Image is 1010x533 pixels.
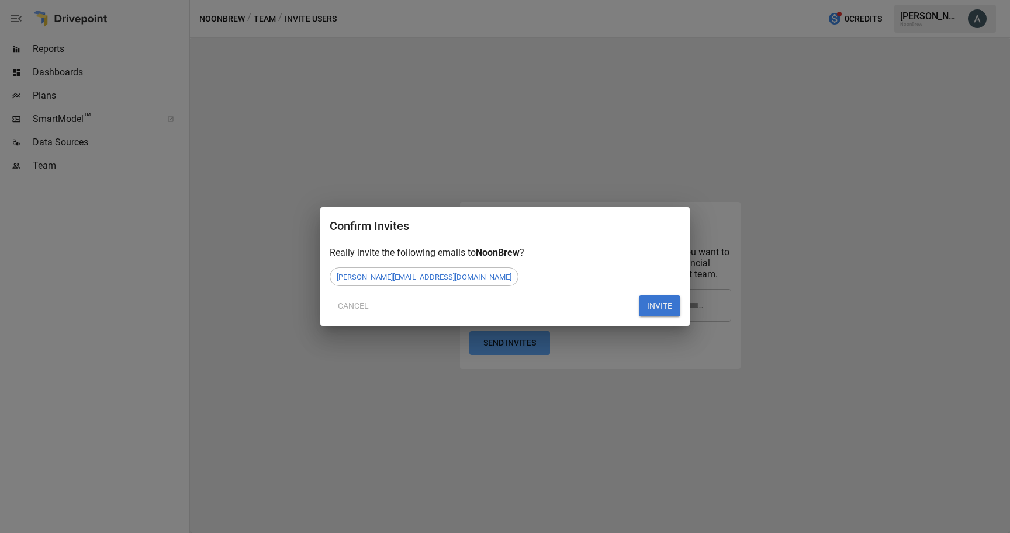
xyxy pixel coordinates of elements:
div: Really invite the following emails to ? [330,247,680,258]
button: Cancel [330,295,377,316]
span: NoonBrew [476,247,520,258]
span: [PERSON_NAME][EMAIL_ADDRESS][DOMAIN_NAME] [330,273,518,281]
button: INVITE [639,295,680,316]
h2: Confirm Invites [330,217,680,247]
